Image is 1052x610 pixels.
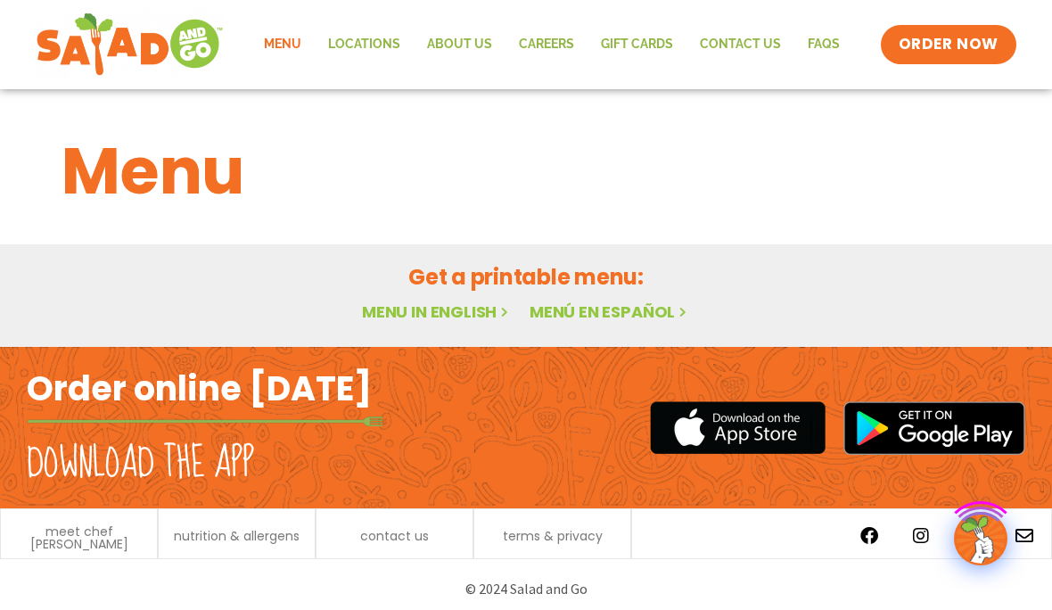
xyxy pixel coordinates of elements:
[362,301,512,323] a: Menu in English
[505,24,588,65] a: Careers
[794,24,853,65] a: FAQs
[174,530,300,542] a: nutrition & allergens
[27,577,1025,601] p: © 2024 Salad and Go
[251,24,315,65] a: Menu
[686,24,794,65] a: Contact Us
[62,123,990,219] h1: Menu
[588,24,686,65] a: GIFT CARDS
[360,530,429,542] a: contact us
[27,416,383,426] img: fork
[503,530,603,542] a: terms & privacy
[414,24,505,65] a: About Us
[62,261,990,293] h2: Get a printable menu:
[881,25,1016,64] a: ORDER NOW
[530,301,690,323] a: Menú en español
[251,24,853,65] nav: Menu
[27,367,372,410] h2: Order online [DATE]
[315,24,414,65] a: Locations
[10,525,148,550] a: meet chef [PERSON_NAME]
[27,439,254,489] h2: Download the app
[899,34,999,55] span: ORDER NOW
[650,399,826,457] img: appstore
[843,401,1025,455] img: google_play
[36,9,224,80] img: new-SAG-logo-768×292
